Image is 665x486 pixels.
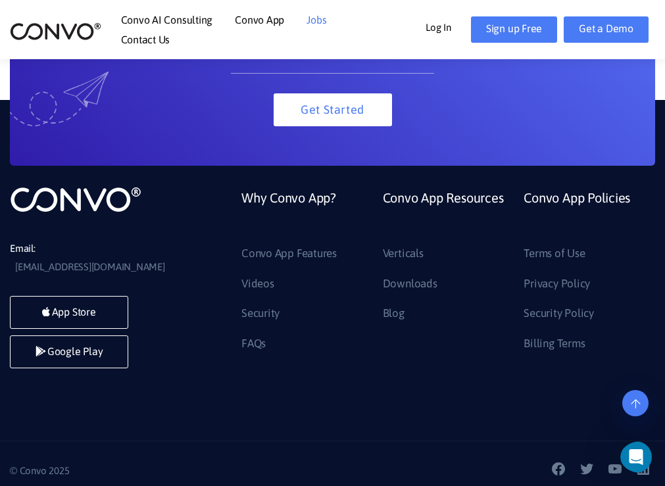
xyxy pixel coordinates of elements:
a: Videos [241,274,274,295]
iframe: Intercom live chat [620,441,661,473]
a: Billing Terms [524,333,585,354]
a: Convo App Policies [524,185,630,243]
a: FAQs [241,333,266,354]
a: Blog [383,303,405,324]
p: © Convo 2025 [10,462,323,480]
a: App Store [10,296,128,329]
a: Verticals [383,243,424,264]
div: Footer [232,185,655,363]
button: Get Started [274,93,392,126]
a: Why Convo App? [241,185,336,243]
a: Privacy Policy [524,274,590,295]
a: [EMAIL_ADDRESS][DOMAIN_NAME] [15,258,165,276]
a: Security Policy [524,303,594,324]
a: Convo App Features [241,243,337,264]
li: Email: [10,239,179,276]
img: logo_not_found [10,185,141,213]
a: Terms of Use [524,243,585,264]
a: Convo App Resources [383,185,504,243]
a: Security [241,303,280,324]
a: Downloads [383,274,437,295]
a: Google Play [10,335,128,368]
